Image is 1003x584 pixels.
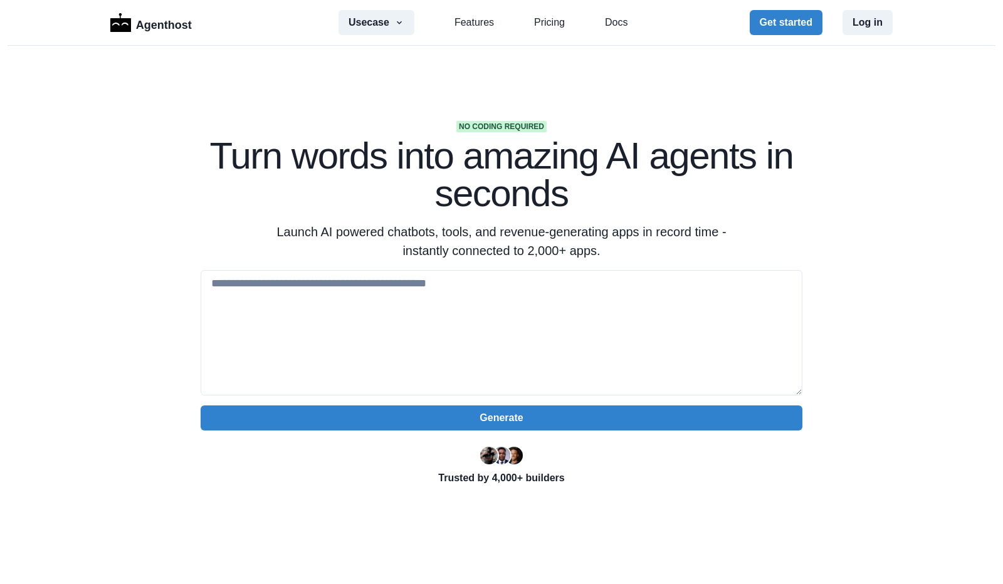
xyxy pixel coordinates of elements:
button: Generate [201,405,802,430]
a: Features [454,15,494,30]
a: Docs [605,15,628,30]
button: Get started [750,10,822,35]
p: Trusted by 4,000+ builders [201,471,802,486]
a: Pricing [534,15,565,30]
p: Agenthost [136,12,192,34]
img: Segun Adebayo [493,447,510,464]
button: Log in [843,10,893,35]
img: Kent Dodds [505,447,523,464]
img: Logo [110,13,131,32]
img: Ryan Florence [480,447,498,464]
a: LogoAgenthost [110,12,192,34]
h1: Turn words into amazing AI agents in seconds [201,137,802,212]
button: Usecase [339,10,414,35]
p: Launch AI powered chatbots, tools, and revenue-generating apps in record time - instantly connect... [261,222,742,260]
span: No coding required [456,121,547,132]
